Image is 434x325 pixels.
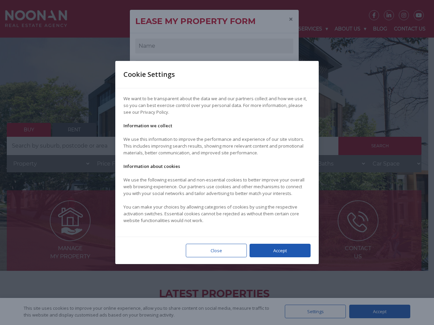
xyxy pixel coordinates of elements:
strong: Information about cookies [123,163,180,169]
p: We want to be transparent about the data we and our partners collect and how we use it, so you ca... [123,95,311,115]
p: We use the following essential and non-essential cookies to better improve your overall web brows... [123,176,311,197]
p: You can make your choices by allowing categories of cookies by using the respective activation sw... [123,203,311,224]
div: Cookie Settings [123,61,183,88]
div: Accept [250,244,311,257]
p: We use this information to improve the performance and experience of our site visitors. This incl... [123,136,311,156]
strong: Information we collect [123,123,172,129]
div: Close [186,244,247,257]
